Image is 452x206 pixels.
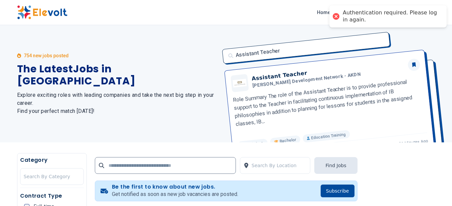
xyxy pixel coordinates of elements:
button: Find Jobs [314,157,357,174]
p: 754 new jobs posted [24,52,69,59]
p: Get notified as soon as new job vacancies are posted. [112,190,238,198]
h2: Explore exciting roles with leading companies and take the next big step in your career. Find you... [17,91,218,115]
img: Elevolt [17,5,67,19]
a: Home [314,7,333,18]
div: Authentication required. Please log in again. [343,9,440,23]
button: Subscribe [321,185,354,197]
h1: The Latest Jobs in [GEOGRAPHIC_DATA] [17,63,218,87]
h5: Contract Type [20,192,84,200]
h4: Be the first to know about new jobs. [112,184,238,190]
h5: Category [20,156,84,164]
